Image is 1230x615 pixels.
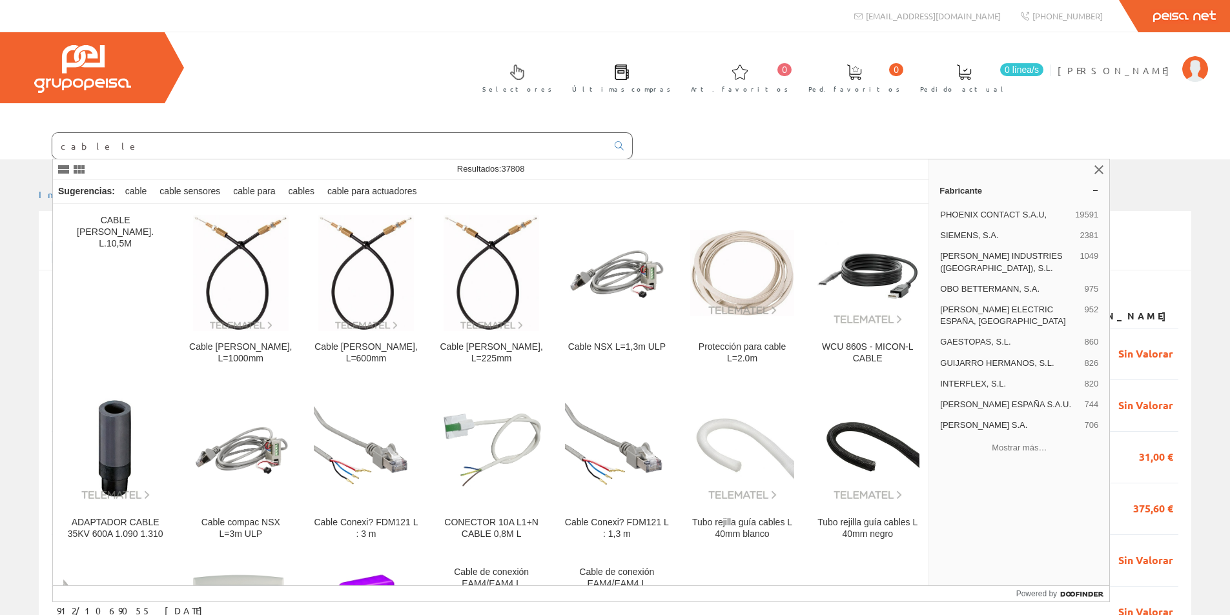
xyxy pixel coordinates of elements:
img: Cable bowden, L=1000mm [193,215,289,331]
div: cable [120,180,152,203]
span: 1049 [1080,250,1098,274]
span: Powered by [1016,588,1057,600]
span: Ped. favoritos [808,83,900,96]
span: 975 [1085,283,1099,295]
a: Cable bowden, L=1000mm Cable [PERSON_NAME], L=1000mm [178,205,303,379]
div: Cable NSX L=1,3m ULP [565,341,669,353]
div: Cable [PERSON_NAME], L=1000mm [189,341,292,365]
img: Protección para cable L=2.0m [690,230,794,316]
span: SIEMENS, S.A. [940,230,1074,241]
div: WCU 860S - MICON-L CABLE [815,341,919,365]
span: 820 [1085,378,1099,390]
a: Cable NSX L=1,3m ULP Cable NSX L=1,3m ULP [555,205,679,379]
span: Listado mis albaranes [52,225,236,241]
input: Introduzca parte o toda la referencia1, referencia2, número, fecha(dd/mm/yy) o rango de fechas(dd... [52,241,749,263]
a: CONECTOR 10A L1+N CABLE 0,8M L CONECTOR 10A L1+N CABLE 0,8M L [429,380,554,555]
img: Tubo rejilla guía cables L 40mm negro [815,397,919,501]
span: GAESTOPAS, S.L. [940,336,1079,348]
div: ADAPTADOR CABLE 35KV 600A 1.090 1.310 [63,517,167,540]
label: Mostrar [52,282,165,301]
a: Cable compac NSX L=3m ULP Cable compac NSX L=3m ULP [178,380,303,555]
div: CABLE [PERSON_NAME]. L.10,5M [63,215,167,250]
a: Fabricante [929,180,1109,201]
th: Número [52,305,159,328]
a: Protección para cable L=2.0m Protección para cable L=2.0m [680,205,805,379]
img: Cable Conexi? FDM121 L : 1,3 m [565,397,669,501]
span: 0 [889,63,903,76]
a: Powered by [1016,586,1110,601]
a: ADAPTADOR CABLE 35KV 600A 1.090 1.310 ADAPTADOR CABLE 35KV 600A 1.090 1.310 [53,380,178,555]
span: PHOENIX CONTACT S.A.U, [940,209,1070,221]
a: Inicio [39,188,94,200]
span: [EMAIL_ADDRESS][DOMAIN_NAME] [866,10,1001,21]
a: Cable Conexi? FDM121 L : 3 m Cable Conexi? FDM121 L : 3 m [303,380,428,555]
div: Cable Conexi? FDM121 L : 1,3 m [565,517,669,540]
span: Sin Valorar [1118,548,1173,570]
span: [PERSON_NAME] ESPAÑA S.A.U. [940,399,1079,410]
span: 37808 [501,164,524,174]
span: 0 [777,63,792,76]
img: ADAPTADOR CABLE 35KV 600A 1.090 1.310 [63,397,167,501]
span: 952 [1085,304,1099,327]
span: 860 [1085,336,1099,348]
a: [PERSON_NAME] [1058,54,1208,66]
span: Últimas compras [572,83,671,96]
a: Tubo rejilla guía cables L 40mm negro Tubo rejilla guía cables L 40mm negro [805,380,930,555]
span: Art. favoritos [691,83,788,96]
img: Cable bowden, L=225mm [444,215,539,331]
div: cable para [228,180,280,203]
span: [PERSON_NAME] [1058,64,1176,77]
span: 19591 [1075,209,1098,221]
span: OBO BETTERMANN, S.A. [940,283,1079,295]
span: 375,60 € [1133,496,1173,518]
button: Mostrar más… [934,437,1104,458]
span: [PERSON_NAME] ELECTRIC ESPAÑA, [GEOGRAPHIC_DATA] [940,304,1079,327]
div: CONECTOR 10A L1+N CABLE 0,8M L [440,517,544,540]
div: Protección para cable L=2.0m [690,341,794,365]
span: 31,00 € [1139,445,1173,467]
a: Cable bowden, L=600mm Cable [PERSON_NAME], L=600mm [303,205,428,379]
div: Cable compac NSX L=3m ULP [189,517,292,540]
span: 2381 [1080,230,1098,241]
span: Sin Valorar [1118,393,1173,415]
a: Tubo rejilla guía cables L 40mm blanco Tubo rejilla guía cables L 40mm blanco [680,380,805,555]
span: Resultados: [457,164,525,174]
span: Selectores [482,83,552,96]
img: Cable NSX L=1,3m ULP [565,221,669,325]
div: Cable de conexión EAM4/EAM4.L [440,567,544,590]
div: Tubo rejilla guía cables L 40mm negro [815,517,919,540]
div: Cable [PERSON_NAME], L=225mm [440,341,544,365]
span: [PERSON_NAME] INDUSTRIES ([GEOGRAPHIC_DATA]), S.L. [940,250,1074,274]
a: Últimas compras [559,54,677,101]
span: 744 [1085,399,1099,410]
a: Selectores [469,54,559,101]
span: [PHONE_NUMBER] [1032,10,1103,21]
img: Cable Conexi? FDM121 L : 3 m [314,397,418,501]
input: Buscar ... [52,133,607,159]
span: Sin Valorar [1118,341,1173,363]
div: Cable [PERSON_NAME], L=600mm [314,341,418,365]
span: Pedido actual [920,83,1008,96]
img: Cable compac NSX L=3m ULP [189,397,292,501]
a: Cable bowden, L=225mm Cable [PERSON_NAME], L=225mm [429,205,554,379]
div: cable para actuadores [322,180,422,203]
span: 826 [1085,358,1099,369]
a: CABLE [PERSON_NAME]. L.10,5M [53,205,178,379]
img: Grupo Peisa [34,45,131,93]
span: [PERSON_NAME] S.A. [940,419,1079,431]
img: Tubo rejilla guía cables L 40mm blanco [690,397,794,501]
div: Sugerencias: [53,183,118,201]
a: Cable Conexi? FDM121 L : 1,3 m Cable Conexi? FDM121 L : 1,3 m [555,380,679,555]
img: Cable bowden, L=600mm [318,215,414,331]
div: de 207 [52,282,1178,305]
span: 0 línea/s [1000,63,1043,76]
span: 706 [1085,419,1099,431]
img: CONECTOR 10A L1+N CABLE 0,8M L [440,397,544,501]
div: Tubo rejilla guía cables L 40mm blanco [690,517,794,540]
div: cables [283,180,320,203]
span: GUIJARRO HERMANOS, S.L. [940,358,1079,369]
span: INTERFLEX, S.L. [940,378,1079,390]
a: WCU 860S - MICON-L CABLE WCU 860S - MICON-L CABLE [805,205,930,379]
div: Cable Conexi? FDM121 L : 3 m [314,517,418,540]
img: WCU 860S - MICON-L CABLE [815,221,919,325]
